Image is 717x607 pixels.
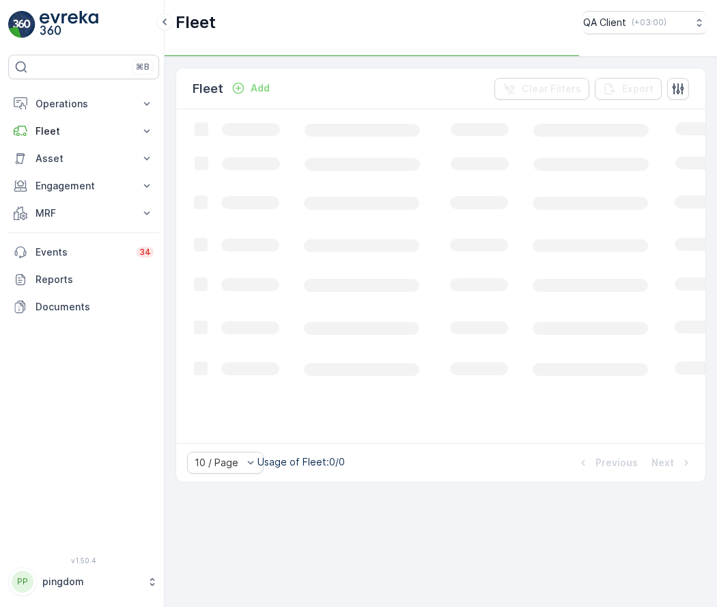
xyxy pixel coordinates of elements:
[139,247,151,258] p: 34
[42,575,140,589] p: pingdom
[12,571,33,593] div: PP
[8,118,159,145] button: Fleet
[257,455,345,469] p: Usage of Fleet : 0/0
[8,11,36,38] img: logo
[36,206,132,220] p: MRF
[595,78,662,100] button: Export
[36,179,132,193] p: Engagement
[494,78,589,100] button: Clear Filters
[8,556,159,565] span: v 1.50.4
[651,456,674,470] p: Next
[583,16,626,29] p: QA Client
[8,239,159,266] a: Events34
[622,82,653,96] p: Export
[8,90,159,118] button: Operations
[175,12,216,33] p: Fleet
[8,145,159,172] button: Asset
[226,80,275,96] button: Add
[193,79,223,98] p: Fleet
[8,293,159,321] a: Documents
[36,300,154,314] p: Documents
[136,62,150,72] p: ⌘B
[583,11,706,34] button: QA Client(+03:00)
[36,152,132,165] p: Asset
[251,81,270,95] p: Add
[8,567,159,596] button: PPpingdom
[632,17,666,28] p: ( +03:00 )
[36,97,132,111] p: Operations
[36,124,132,138] p: Fleet
[650,455,694,471] button: Next
[40,11,98,38] img: logo_light-DOdMpM7g.png
[36,273,154,286] p: Reports
[575,455,639,471] button: Previous
[36,245,128,259] p: Events
[522,82,581,96] p: Clear Filters
[8,172,159,200] button: Engagement
[8,200,159,227] button: MRF
[595,456,638,470] p: Previous
[8,266,159,293] a: Reports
